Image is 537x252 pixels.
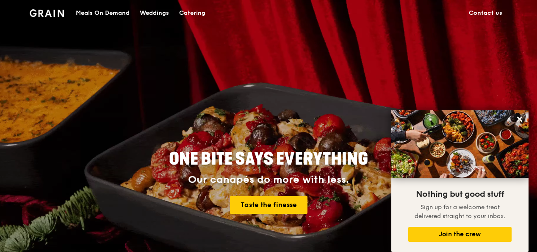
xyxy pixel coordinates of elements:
[30,9,64,17] img: Grain
[174,0,210,26] a: Catering
[230,196,307,214] a: Taste the finesse
[513,112,526,126] button: Close
[415,204,505,220] span: Sign up for a welcome treat delivered straight to your inbox.
[76,0,130,26] div: Meals On Demand
[179,0,205,26] div: Catering
[408,227,512,242] button: Join the crew
[169,149,368,169] span: ONE BITE SAYS EVERYTHING
[464,0,507,26] a: Contact us
[135,0,174,26] a: Weddings
[140,0,169,26] div: Weddings
[416,189,504,199] span: Nothing but good stuff
[391,110,529,178] img: DSC07876-Edit02-Large.jpeg
[116,174,421,186] div: Our canapés do more with less.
